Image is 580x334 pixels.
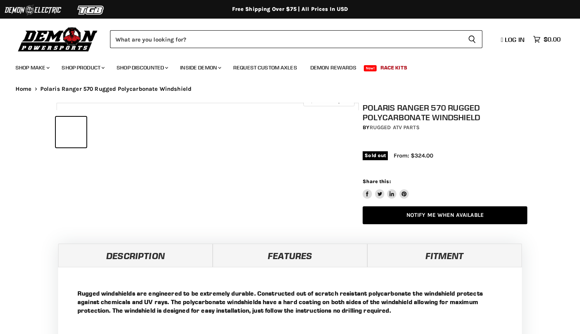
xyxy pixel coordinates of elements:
[58,244,213,267] a: Description
[4,3,62,17] img: Demon Electric Logo 2
[544,36,561,43] span: $0.00
[363,151,388,160] span: Sold out
[305,60,362,76] a: Demon Rewards
[111,60,173,76] a: Shop Discounted
[394,152,433,159] span: From: $324.00
[15,86,32,92] a: Home
[10,57,559,76] ul: Main menu
[505,36,525,43] span: Log in
[363,178,391,184] span: Share this:
[40,86,192,92] span: Polaris Ranger 570 Rugged Polycarbonate Windshield
[213,244,367,267] a: Features
[364,65,377,71] span: New!
[62,3,120,17] img: TGB Logo 2
[462,30,482,48] button: Search
[110,30,462,48] input: Search
[375,60,413,76] a: Race Kits
[56,117,86,147] button: IMAGE thumbnail
[529,34,565,45] a: $0.00
[10,60,54,76] a: Shop Make
[77,289,503,315] p: Rugged windshields are engineered to be extremely durable. Constructed out of scratch resistant p...
[367,244,522,267] a: Fitment
[370,124,420,131] a: Rugged ATV Parts
[497,36,529,43] a: Log in
[110,30,482,48] form: Product
[363,103,527,122] h1: Polaris Ranger 570 Rugged Polycarbonate Windshield
[307,98,350,104] span: Click to expand
[56,60,109,76] a: Shop Product
[174,60,226,76] a: Inside Demon
[227,60,303,76] a: Request Custom Axles
[15,25,100,53] img: Demon Powersports
[363,123,527,132] div: by
[363,178,409,199] aside: Share this:
[363,206,527,225] a: Notify Me When Available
